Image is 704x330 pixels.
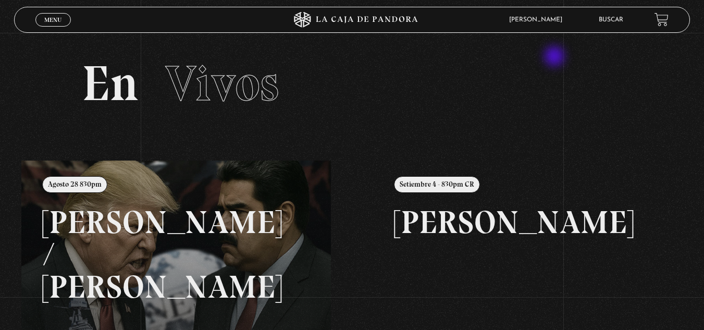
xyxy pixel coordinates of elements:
span: Menu [44,17,61,23]
a: View your shopping cart [654,13,669,27]
span: Vivos [165,54,279,113]
span: Cerrar [41,25,65,32]
a: Buscar [599,17,623,23]
h2: En [82,59,623,108]
span: [PERSON_NAME] [504,17,573,23]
